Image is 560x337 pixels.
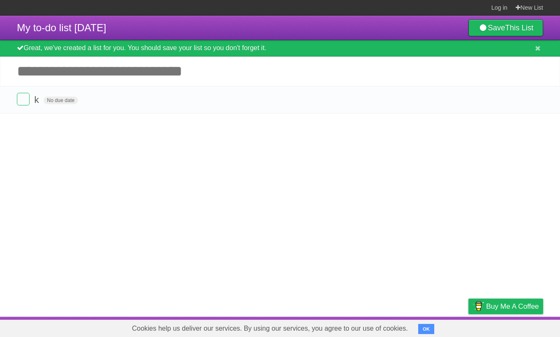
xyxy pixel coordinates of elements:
span: k [34,94,41,105]
a: Suggest a feature [490,319,543,335]
img: Buy me a coffee [473,299,484,313]
span: No due date [43,97,78,104]
button: OK [418,324,435,334]
a: SaveThis List [468,19,543,36]
label: Done [17,93,30,105]
a: Developers [384,319,418,335]
a: About [356,319,374,335]
a: Buy me a coffee [468,299,543,314]
span: My to-do list [DATE] [17,22,106,33]
b: This List [505,24,533,32]
span: Buy me a coffee [486,299,539,314]
a: Terms [429,319,447,335]
a: Privacy [457,319,479,335]
span: Cookies help us deliver our services. By using our services, you agree to our use of cookies. [124,320,417,337]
